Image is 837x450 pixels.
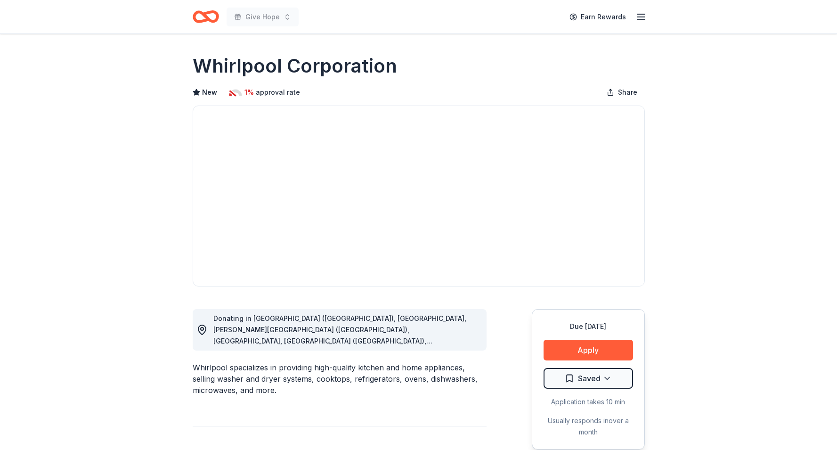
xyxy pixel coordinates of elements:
span: New [202,87,217,98]
span: Saved [578,372,601,385]
span: 1% [244,87,254,98]
span: approval rate [256,87,300,98]
span: Donating in [GEOGRAPHIC_DATA] ([GEOGRAPHIC_DATA]), [GEOGRAPHIC_DATA], [PERSON_NAME][GEOGRAPHIC_DA... [213,314,466,356]
div: Usually responds in over a month [544,415,633,438]
button: Apply [544,340,633,360]
img: Image for Whirlpool Corporation [193,106,644,286]
a: Earn Rewards [564,8,632,25]
div: Application takes 10 min [544,396,633,408]
div: Due [DATE] [544,321,633,332]
button: Give Hope [227,8,299,26]
div: Whirlpool specializes in providing high-quality kitchen and home appliances, selling washer and d... [193,362,487,396]
a: Home [193,6,219,28]
button: Share [599,83,645,102]
h1: Whirlpool Corporation [193,53,397,79]
span: Give Hope [245,11,280,23]
span: Share [618,87,637,98]
button: Saved [544,368,633,389]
